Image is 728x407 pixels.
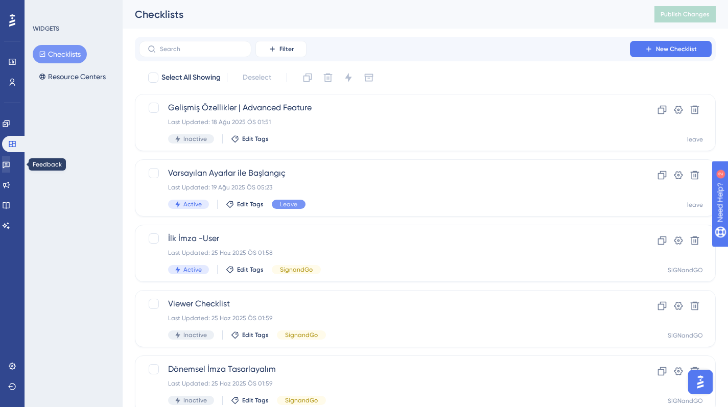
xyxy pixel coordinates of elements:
[183,266,202,274] span: Active
[285,331,318,339] span: SignandGo
[168,379,601,388] div: Last Updated: 25 Haz 2025 ÖS 01:59
[183,135,207,143] span: Inactive
[285,396,318,404] span: SignandGo
[160,45,243,53] input: Search
[24,3,64,15] span: Need Help?
[279,45,294,53] span: Filter
[242,135,269,143] span: Edit Tags
[668,331,703,340] div: SIGNandGO
[226,200,264,208] button: Edit Tags
[231,331,269,339] button: Edit Tags
[654,6,716,22] button: Publish Changes
[233,68,280,87] button: Deselect
[687,201,703,209] div: leave
[237,266,264,274] span: Edit Tags
[280,266,313,274] span: SignandGo
[242,331,269,339] span: Edit Tags
[168,118,601,126] div: Last Updated: 18 Ağu 2025 ÖS 01:51
[661,10,710,18] span: Publish Changes
[168,183,601,191] div: Last Updated: 19 Ağu 2025 ÖS 05:23
[183,200,202,208] span: Active
[237,200,264,208] span: Edit Tags
[280,200,297,208] span: Leave
[255,41,307,57] button: Filter
[33,45,87,63] button: Checklists
[656,45,697,53] span: New Checklist
[161,71,221,84] span: Select All Showing
[183,331,207,339] span: Inactive
[231,396,269,404] button: Edit Tags
[168,167,601,179] span: Varsayılan Ayarlar ile Başlangıç
[168,298,601,310] span: Viewer Checklist
[242,396,269,404] span: Edit Tags
[33,67,112,86] button: Resource Centers
[687,135,703,143] div: leave
[168,102,601,114] span: Gelişmiş Özellikler | Advanced Feature
[168,232,601,245] span: İlk İmza -User
[668,397,703,405] div: SIGNandGO
[33,25,59,33] div: WIDGETS
[168,363,601,375] span: Dönemsel İmza Tasarlayalım
[630,41,712,57] button: New Checklist
[243,71,271,84] span: Deselect
[685,367,716,397] iframe: UserGuiding AI Assistant Launcher
[226,266,264,274] button: Edit Tags
[231,135,269,143] button: Edit Tags
[183,396,207,404] span: Inactive
[668,266,703,274] div: SIGNandGO
[71,5,74,13] div: 2
[168,249,601,257] div: Last Updated: 25 Haz 2025 ÖS 01:58
[135,7,629,21] div: Checklists
[168,314,601,322] div: Last Updated: 25 Haz 2025 ÖS 01:59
